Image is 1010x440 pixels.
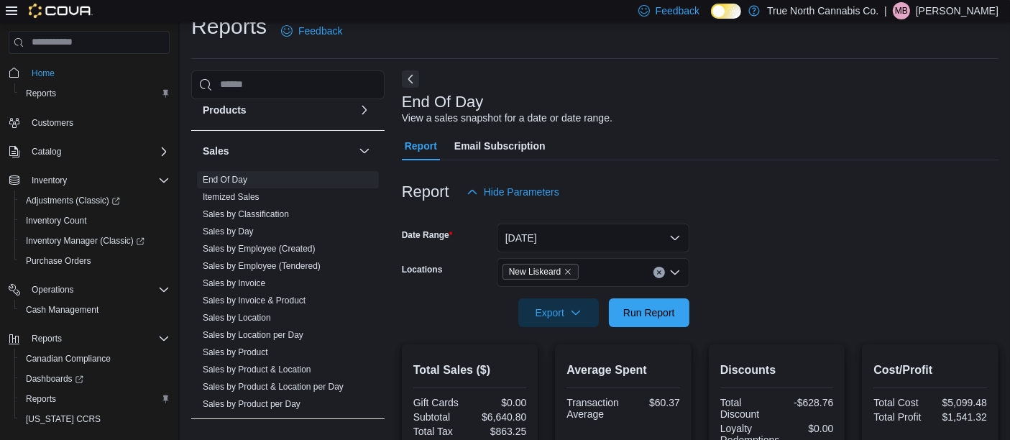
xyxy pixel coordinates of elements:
[509,265,561,279] span: New Liskeard
[203,398,300,410] span: Sales by Product per Day
[26,304,98,316] span: Cash Management
[711,4,741,19] input: Dark Mode
[26,114,170,132] span: Customers
[203,226,254,237] span: Sales by Day
[203,347,268,357] a: Sales by Product
[873,362,987,379] h2: Cost/Profit
[203,347,268,358] span: Sales by Product
[203,192,260,202] a: Itemized Sales
[20,212,93,229] a: Inventory Count
[518,298,599,327] button: Export
[26,330,170,347] span: Reports
[203,260,321,272] span: Sales by Employee (Tendered)
[26,281,170,298] span: Operations
[14,211,175,231] button: Inventory Count
[26,330,68,347] button: Reports
[20,192,126,209] a: Adjustments (Classic)
[203,313,271,323] a: Sales by Location
[413,397,467,408] div: Gift Cards
[191,171,385,418] div: Sales
[3,63,175,83] button: Home
[3,329,175,349] button: Reports
[203,144,229,158] h3: Sales
[669,267,681,278] button: Open list of options
[14,251,175,271] button: Purchase Orders
[884,2,887,19] p: |
[14,389,175,409] button: Reports
[484,185,559,199] span: Hide Parameters
[20,411,170,428] span: Washington CCRS
[191,12,267,41] h1: Reports
[203,174,247,185] span: End Of Day
[203,243,316,255] span: Sales by Employee (Created)
[933,397,987,408] div: $5,099.48
[623,306,675,320] span: Run Report
[14,231,175,251] a: Inventory Manager (Classic)
[653,267,665,278] button: Clear input
[20,350,116,367] a: Canadian Compliance
[933,411,987,423] div: $1,541.32
[14,300,175,320] button: Cash Management
[275,17,348,45] a: Feedback
[26,172,170,189] span: Inventory
[203,295,306,306] a: Sales by Invoice & Product
[402,93,484,111] h3: End Of Day
[203,191,260,203] span: Itemized Sales
[203,208,289,220] span: Sales by Classification
[720,362,834,379] h2: Discounts
[203,399,300,409] a: Sales by Product per Day
[32,117,73,129] span: Customers
[26,143,170,160] span: Catalog
[497,224,689,252] button: [DATE]
[873,397,927,408] div: Total Cost
[26,255,91,267] span: Purchase Orders
[203,312,271,324] span: Sales by Location
[502,264,579,280] span: New Liskeard
[203,382,344,392] a: Sales by Product & Location per Day
[20,301,170,318] span: Cash Management
[20,212,170,229] span: Inventory Count
[609,298,689,327] button: Run Report
[566,362,680,379] h2: Average Spent
[402,229,453,241] label: Date Range
[20,390,62,408] a: Reports
[405,132,437,160] span: Report
[413,426,467,437] div: Total Tax
[461,178,565,206] button: Hide Parameters
[3,142,175,162] button: Catalog
[527,298,590,327] span: Export
[203,209,289,219] a: Sales by Classification
[656,4,699,18] span: Feedback
[20,85,170,102] span: Reports
[413,411,467,423] div: Subtotal
[32,146,61,157] span: Catalog
[566,397,620,420] div: Transaction Average
[26,143,67,160] button: Catalog
[20,370,170,388] span: Dashboards
[14,83,175,104] button: Reports
[893,2,910,19] div: Michael Baingo
[20,370,89,388] a: Dashboards
[473,426,527,437] div: $863.25
[26,373,83,385] span: Dashboards
[402,183,449,201] h3: Report
[26,64,170,82] span: Home
[14,191,175,211] a: Adjustments (Classic)
[564,267,572,276] button: Remove New Liskeard from selection in this group
[203,261,321,271] a: Sales by Employee (Tendered)
[780,397,834,408] div: -$628.76
[20,350,170,367] span: Canadian Compliance
[32,175,67,186] span: Inventory
[14,369,175,389] a: Dashboards
[473,397,527,408] div: $0.00
[26,215,87,226] span: Inventory Count
[3,280,175,300] button: Operations
[26,172,73,189] button: Inventory
[14,409,175,429] button: [US_STATE] CCRS
[203,244,316,254] a: Sales by Employee (Created)
[26,235,144,247] span: Inventory Manager (Classic)
[767,2,878,19] p: True North Cannabis Co.
[356,101,373,119] button: Products
[32,284,74,295] span: Operations
[203,144,353,158] button: Sales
